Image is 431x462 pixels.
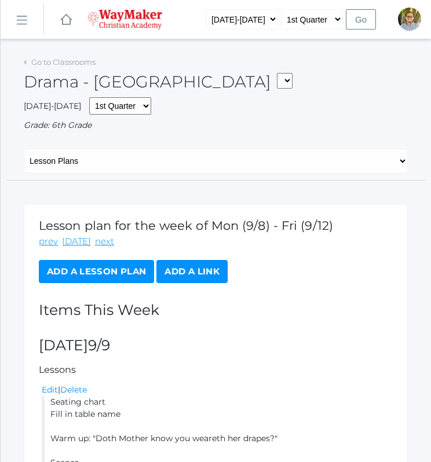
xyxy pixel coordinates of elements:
[42,384,58,395] a: Edit
[24,101,81,111] span: [DATE]-[DATE]
[39,302,393,318] h2: Items This Week
[42,384,393,396] div: |
[87,9,162,30] img: waymaker-logo-stack-white-1602f2b1af18da31a5905e9982d058868370996dac5278e84edea6dabf9a3315.png
[24,119,408,131] div: Grade: 6th Grade
[346,9,376,30] input: Go
[39,365,393,375] h5: Lessons
[39,260,154,283] a: Add a Lesson Plan
[31,57,96,67] a: Go to Classrooms
[60,384,87,395] a: Delete
[62,235,91,248] a: [DATE]
[156,260,228,283] a: Add a Link
[398,8,421,31] div: Kylen Braileanu
[39,235,58,248] a: prev
[39,219,393,232] h1: Lesson plan for the week of Mon (9/8) - Fri (9/12)
[24,73,293,91] h2: Drama - [GEOGRAPHIC_DATA]
[88,336,110,354] span: 9/9
[95,235,114,248] a: next
[39,338,393,354] h2: [DATE]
